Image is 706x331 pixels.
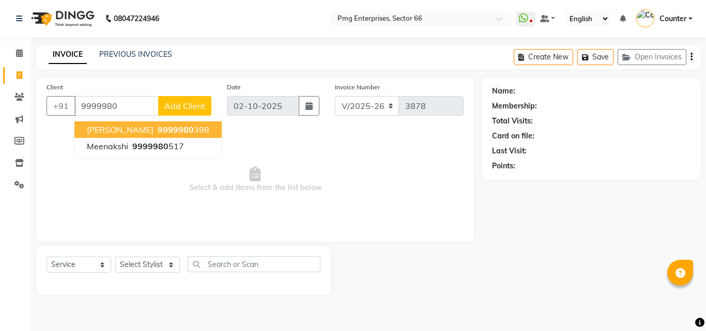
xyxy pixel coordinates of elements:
input: Search by Name/Mobile/Email/Code [74,96,159,116]
div: Name: [492,86,515,97]
input: Search or Scan [188,256,320,272]
div: Membership: [492,101,537,112]
span: [PERSON_NAME] [87,124,154,135]
button: Open Invoices [618,49,686,65]
div: Total Visits: [492,116,533,127]
a: PREVIOUS INVOICES [99,50,172,59]
span: Add Client [164,101,205,111]
span: 9999980 [158,124,194,135]
button: Add Client [158,96,211,116]
b: 08047224946 [114,4,159,33]
div: Card on file: [492,131,534,141]
span: Counter [659,13,686,24]
span: Meenakshi [87,141,128,151]
button: +91 [47,96,75,116]
button: Save [577,49,613,65]
button: Create New [514,49,573,65]
label: Client [47,83,63,92]
span: Select & add items from the list below [47,128,464,231]
img: Counter [636,9,654,27]
div: Last Visit: [492,146,527,156]
img: logo [26,4,97,33]
label: Invoice Number [335,83,380,92]
ngb-highlight: 398 [156,124,209,135]
label: Date [227,83,241,92]
ngb-highlight: 517 [130,141,184,151]
a: INVOICE [49,45,87,64]
span: 9999980 [132,141,168,151]
div: Points: [492,161,515,171]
